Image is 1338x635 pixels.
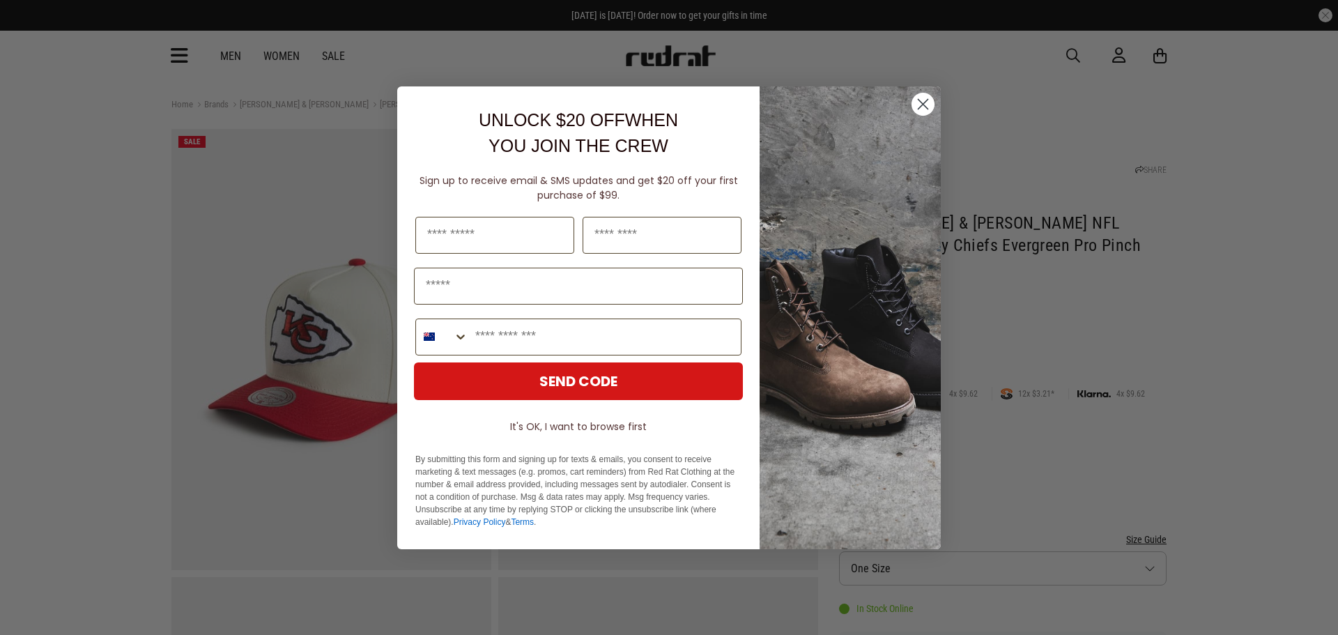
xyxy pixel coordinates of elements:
[414,414,743,439] button: It's OK, I want to browse first
[414,268,743,305] input: Email
[479,110,625,130] span: UNLOCK $20 OFF
[415,453,741,528] p: By submitting this form and signing up for texts & emails, you consent to receive marketing & tex...
[414,362,743,400] button: SEND CODE
[415,217,574,254] input: First Name
[420,174,738,202] span: Sign up to receive email & SMS updates and get $20 off your first purchase of $99.
[424,331,435,342] img: New Zealand
[416,319,468,355] button: Search Countries
[760,86,941,549] img: f7662613-148e-4c88-9575-6c6b5b55a647.jpeg
[911,92,935,116] button: Close dialog
[511,517,534,527] a: Terms
[11,6,53,47] button: Open LiveChat chat widget
[489,136,668,155] span: YOU JOIN THE CREW
[625,110,678,130] span: WHEN
[454,517,506,527] a: Privacy Policy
